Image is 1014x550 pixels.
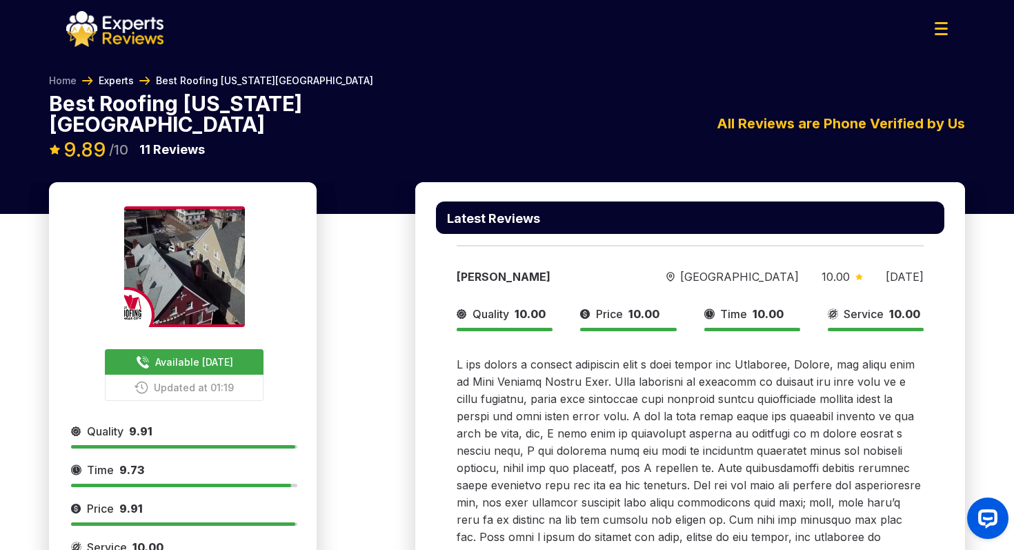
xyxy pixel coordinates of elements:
span: 9.89 [63,138,106,161]
span: /10 [109,143,128,157]
div: [PERSON_NAME] [457,268,644,285]
img: slider icon [71,500,81,517]
nav: Breadcrumb [49,74,373,88]
span: 10.00 [889,307,920,321]
span: 10.00 [753,307,784,321]
img: slider icon [457,306,467,322]
div: [DATE] [886,268,924,285]
div: All Reviews are Phone Verified by Us [415,113,965,134]
img: slider icon [828,306,838,322]
span: 9.91 [119,502,143,515]
span: Time [720,306,747,322]
button: Available [DATE] [105,349,264,375]
img: expert image [124,206,245,327]
span: Best Roofing [US_STATE][GEOGRAPHIC_DATA] [156,74,373,88]
span: 10.00 [515,307,546,321]
iframe: OpenWidget widget [956,492,1014,550]
span: 9.91 [129,424,152,438]
a: Experts [99,74,134,88]
span: Quality [473,306,509,322]
img: slider icon [704,306,715,322]
span: 10.00 [822,270,850,284]
p: Latest Reviews [447,213,540,225]
img: slider icon [666,272,675,282]
a: Home [49,74,77,88]
span: Service [844,306,884,322]
span: Price [87,500,114,517]
span: Quality [87,423,123,440]
span: 11 [139,142,150,157]
p: Reviews [139,140,205,159]
span: 10.00 [628,307,659,321]
img: slider icon [71,423,81,440]
p: Best Roofing [US_STATE][GEOGRAPHIC_DATA] [49,93,317,135]
span: Time [87,462,114,478]
span: Price [596,306,623,322]
img: slider icon [580,306,590,322]
img: buttonPhoneIcon [136,355,150,369]
img: logo [66,11,163,47]
button: Updated at 01:19 [105,375,264,401]
span: [GEOGRAPHIC_DATA] [680,268,799,285]
img: slider icon [71,462,81,478]
img: slider icon [855,273,863,280]
span: 9.73 [119,463,144,477]
span: Updated at 01:19 [154,380,234,395]
img: buttonPhoneIcon [135,381,148,394]
span: Available [DATE] [155,355,233,369]
img: Menu Icon [935,22,948,35]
